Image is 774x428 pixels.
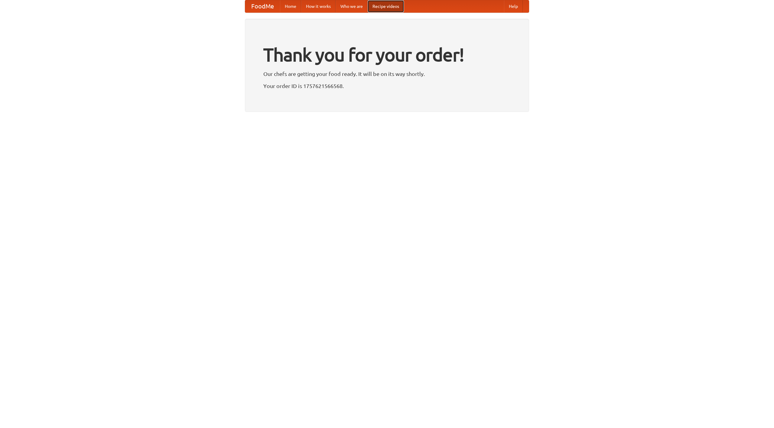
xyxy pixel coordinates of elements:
a: Help [504,0,523,12]
a: Home [280,0,301,12]
a: Who we are [336,0,368,12]
p: Your order ID is 1757621566568. [263,81,511,90]
a: How it works [301,0,336,12]
a: FoodMe [245,0,280,12]
p: Our chefs are getting your food ready. It will be on its way shortly. [263,69,511,78]
h1: Thank you for your order! [263,40,511,69]
a: Recipe videos [368,0,404,12]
